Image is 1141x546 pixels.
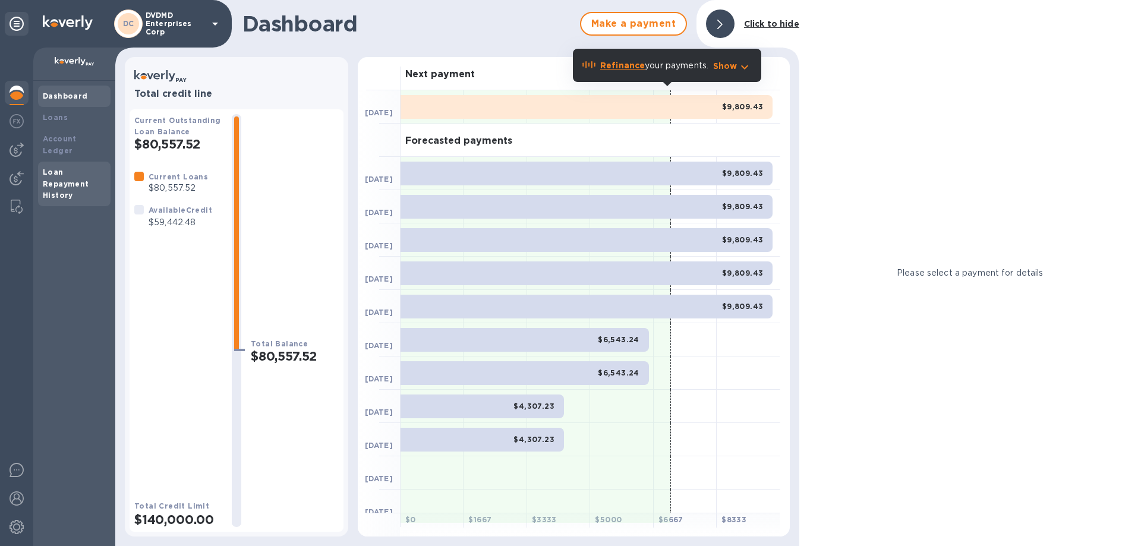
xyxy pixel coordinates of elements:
button: Show [713,60,752,72]
b: $6,543.24 [598,335,639,344]
p: Show [713,60,737,72]
b: $6,543.24 [598,368,639,377]
img: Logo [43,15,93,30]
button: Make a payment [580,12,687,36]
b: [DATE] [365,274,393,283]
b: Refinance [600,61,645,70]
b: $ 8333 [721,515,746,524]
h3: Total credit line [134,89,339,100]
b: $4,307.23 [513,435,554,444]
b: [DATE] [365,441,393,450]
b: [DATE] [365,374,393,383]
h2: $80,557.52 [134,137,222,152]
div: Unpin categories [5,12,29,36]
b: $9,809.43 [722,235,764,244]
b: [DATE] [365,308,393,317]
h3: Forecasted payments [405,135,512,147]
b: Click to hide [744,19,799,29]
b: [DATE] [365,507,393,516]
h2: $80,557.52 [251,349,339,364]
h2: $140,000.00 [134,512,222,527]
b: Total Balance [251,339,308,348]
b: Loans [43,113,68,122]
b: [DATE] [365,175,393,184]
b: $ 6667 [658,515,683,524]
b: Available Credit [149,206,212,214]
b: [DATE] [365,341,393,350]
p: DVDMD Enterprises Corp [146,11,205,36]
b: $9,809.43 [722,169,764,178]
b: [DATE] [365,408,393,416]
b: Account Ledger [43,134,77,155]
b: [DATE] [365,241,393,250]
b: [DATE] [365,108,393,117]
p: $80,557.52 [149,182,208,194]
b: Current Loans [149,172,208,181]
h3: Next payment [405,69,475,80]
p: your payments. [600,59,708,72]
b: [DATE] [365,474,393,483]
b: [DATE] [365,208,393,217]
b: $9,809.43 [722,102,764,111]
b: Total Credit Limit [134,501,209,510]
p: Please select a payment for details [897,267,1044,279]
span: Make a payment [591,17,676,31]
b: $4,307.23 [513,402,554,411]
b: $9,809.43 [722,302,764,311]
h1: Dashboard [242,11,574,36]
b: $9,809.43 [722,269,764,277]
p: $59,442.48 [149,216,212,229]
b: DC [123,19,134,28]
b: $9,809.43 [722,202,764,211]
b: Dashboard [43,91,88,100]
img: Foreign exchange [10,114,24,128]
b: Current Outstanding Loan Balance [134,116,221,136]
b: Loan Repayment History [43,168,89,200]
